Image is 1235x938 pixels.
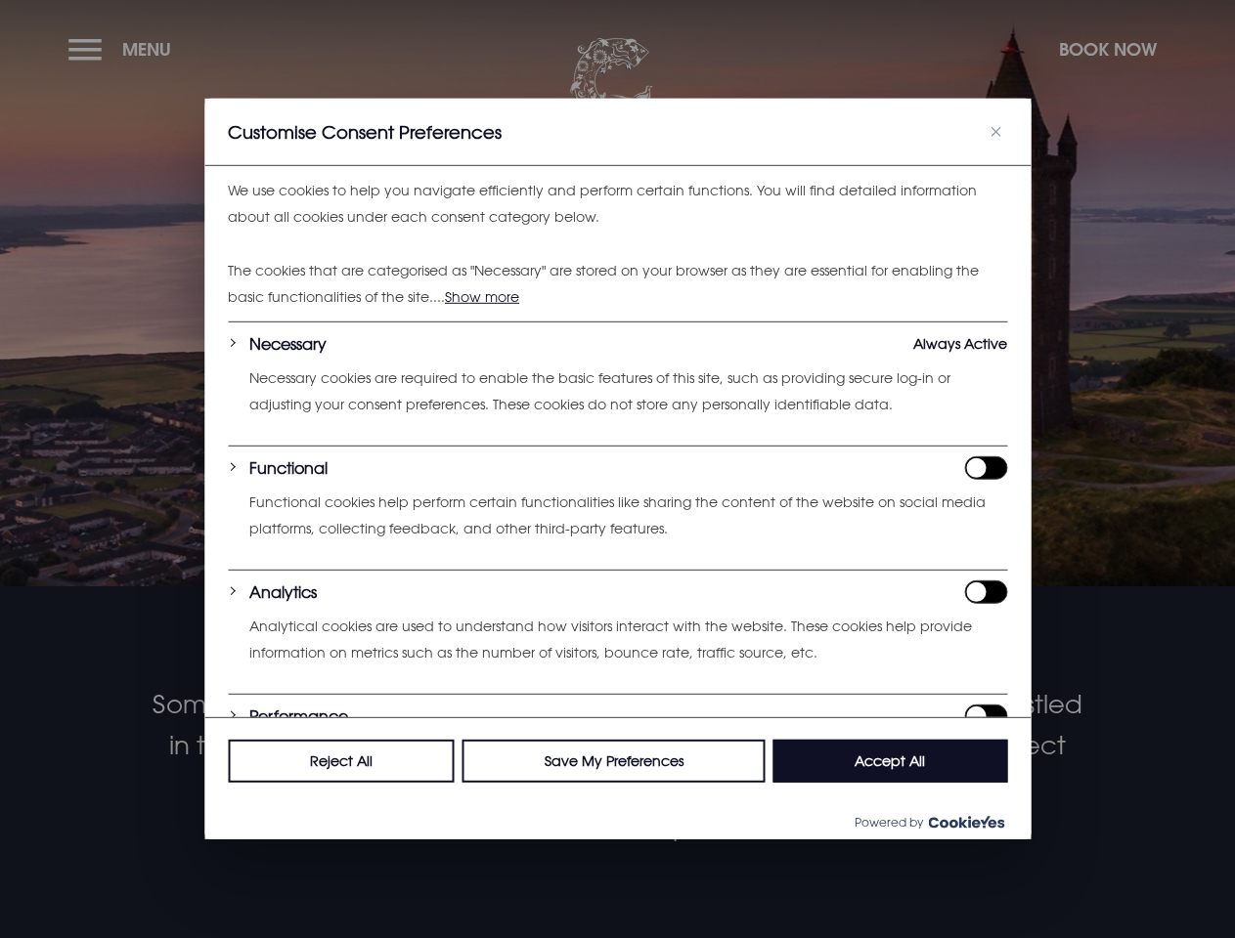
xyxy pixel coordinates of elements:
p: Necessary cookies are required to enable the basic features of this site, such as providing secur... [249,365,1007,417]
p: Analytical cookies are used to understand how visitors interact with the website. These cookies h... [249,614,1007,665]
button: Performance [249,704,348,728]
button: Necessary [249,332,327,356]
p: Functional cookies help perform certain functionalities like sharing the content of the website o... [249,490,1007,541]
div: Powered by [204,804,1031,839]
span: Always Active [913,332,1007,356]
p: The cookies that are categorised as "Necessary" are stored on your browser as they are essential ... [228,258,1007,310]
button: Show more [445,284,519,308]
img: Cookieyes logo [928,816,1004,829]
button: Functional [249,456,328,480]
input: Enable Performance [964,704,1007,728]
div: Customise Consent Preferences [204,99,1031,839]
button: Accept All [772,740,1007,783]
button: Save My Preferences [463,740,766,783]
button: Reject All [228,740,455,783]
span: Customise Consent Preferences [228,120,502,144]
input: Enable Functional [964,456,1007,480]
button: Analytics [249,580,317,604]
img: Close [991,127,1000,137]
input: Enable Analytics [964,580,1007,604]
p: We use cookies to help you navigate efficiently and perform certain functions. You will find deta... [228,178,1007,230]
button: Close [984,120,1007,144]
